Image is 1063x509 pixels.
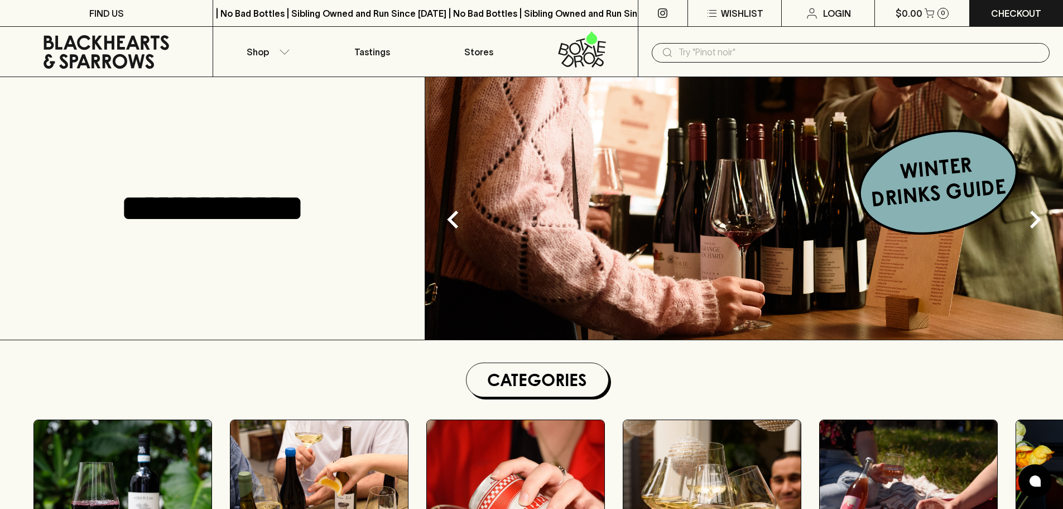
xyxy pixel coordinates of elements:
[213,27,319,77] button: Shop
[991,7,1041,20] p: Checkout
[823,7,851,20] p: Login
[679,44,1041,61] input: Try "Pinot noir"
[1013,197,1057,242] button: Next
[426,27,532,77] a: Stores
[941,10,945,16] p: 0
[354,45,390,59] p: Tastings
[721,7,763,20] p: Wishlist
[319,27,425,77] a: Tastings
[464,45,493,59] p: Stores
[89,7,124,20] p: FIND US
[425,77,1063,340] img: optimise
[1030,475,1041,487] img: bubble-icon
[471,368,604,392] h1: Categories
[896,7,922,20] p: $0.00
[431,197,475,242] button: Previous
[247,45,269,59] p: Shop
